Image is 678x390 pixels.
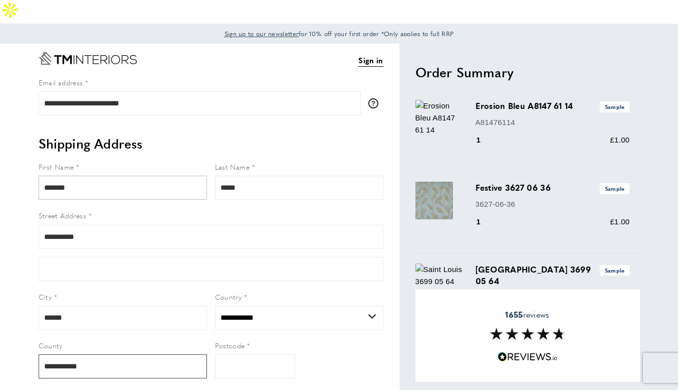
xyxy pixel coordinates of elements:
h2: Order Summary [415,63,640,81]
span: Country [215,292,242,302]
img: Erosion Bleu A8147 61 14 [415,100,466,136]
span: Sample [600,101,630,112]
img: Saint Louis 3699 05 64 [415,264,466,288]
span: £1.00 [610,136,629,144]
span: Postcode [215,340,245,350]
span: Street Address [39,210,87,220]
div: 1 [476,216,495,228]
span: County [39,340,63,350]
span: Email address [39,77,83,87]
h3: Erosion Bleu A8147 61 14 [476,100,630,112]
a: Go to Home page [39,52,137,65]
span: City [39,292,52,302]
span: reviews [505,310,549,320]
span: for 10% off your first order *Only applies to full RRP [224,29,454,38]
a: Sign in [358,54,383,67]
span: Sample [600,265,630,276]
h3: Festive 3627 06 36 [476,182,630,194]
span: £1.00 [610,217,629,226]
h2: Shipping Address [39,135,383,153]
p: A81476114 [476,116,630,128]
div: 1 [476,134,495,146]
span: Last Name [215,162,250,172]
span: First Name [39,162,74,172]
h3: [GEOGRAPHIC_DATA] 3699 05 64 [476,264,630,287]
img: Reviews.io 5 stars [498,352,558,362]
img: Festive 3627 06 36 [415,182,453,219]
p: 3627-06-36 [476,198,630,210]
span: Sample [600,183,630,194]
button: More information [368,98,383,108]
img: Reviews section [490,328,565,340]
strong: 1655 [505,309,523,320]
span: Sign up to our newsletter [224,29,299,38]
a: Sign up to our newsletter [224,29,299,39]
